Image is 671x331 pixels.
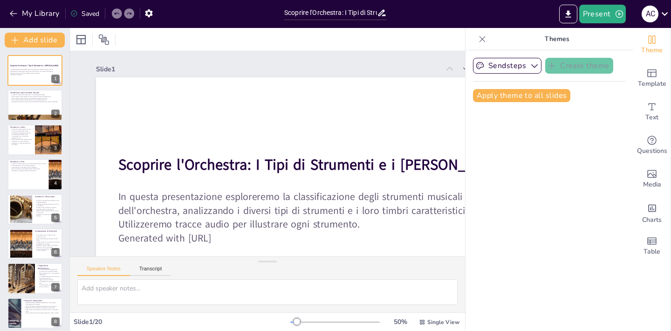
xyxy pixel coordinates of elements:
[35,245,60,248] p: Analizziamo come i timbri si mescolano durante un brano orchestrale.
[10,94,60,96] p: Strumenti musicali sono classificati in tre categorie principali.
[51,179,60,187] div: 4
[7,298,62,329] div: 8
[35,230,60,233] p: Combinazione di Strumenti
[7,159,62,190] div: 4
[24,309,60,312] p: Utilizzano gli strumenti per esprimere emozioni e raccontare storie.
[118,155,508,175] strong: Scoprire l'Orchestra: I Tipi di Strumenti e i [PERSON_NAME]
[24,312,60,314] p: Le loro opere continuano a essere eseguite in tutto il mondo.
[51,317,60,326] div: 8
[38,265,60,270] p: L'Importanza dell'Orchestra
[35,234,60,238] p: La combinazione di strumenti crea un'armonia ricca.
[7,124,62,155] div: 3
[10,101,60,103] p: Comprendere queste categorie è fondamentale per apprezzare la musica orchestrale.
[51,75,60,83] div: 1
[10,128,32,131] p: Strumenti a corda producono suoni tramite vibrazione delle corde.
[35,248,60,251] p: La musica orchestrale è più grande della somma delle parti.
[473,58,541,74] button: Sendsteps
[10,69,60,74] p: In questa presentazione esploreremo la classificazione degli strumenti musicali dell'orchestra, a...
[74,317,290,326] div: Slide 1 / 20
[38,272,60,276] p: Ogni strumento ha un ruolo specifico nell'insieme.
[10,165,46,167] p: Il flauto produce un suono dolce e leggero.
[35,203,60,207] p: La batteria è fondamentale per il ritmo in un'orchestra.
[642,6,658,22] div: A C
[10,132,32,135] p: Il violino è uno degli strumenti più alti nella famiglia delle corde.
[35,210,60,213] p: Questi strumenti possono essere suonati in vari modi.
[633,95,671,129] div: Add text boxes
[35,214,60,217] p: Ascoltiamo un esempio del timbro della batteria.
[633,129,671,162] div: Get real-time input from your audience
[633,196,671,229] div: Add charts and graphs
[638,79,666,89] span: Template
[579,5,626,23] button: Present
[645,112,658,123] span: Text
[389,317,411,326] div: 50 %
[51,214,60,222] div: 5
[10,163,46,165] p: Strumenti a fiato generano suoni soffiando attraverso un tubo.
[7,194,62,225] div: 5
[559,5,577,23] button: Export to PowerPoint
[7,6,63,21] button: My Library
[24,299,60,302] p: Esempi di Compositori
[10,135,32,138] p: Il violoncello ha un timbro più profondo e ricco.
[24,302,60,305] p: [PERSON_NAME] e [PERSON_NAME] hanno scritto opere straordinarie per orchestra.
[10,96,60,97] p: Gli strumenti a corda producono suoni tramite la vibrazione delle corde.
[7,55,62,86] div: 1
[24,307,60,309] p: Esploriamo alcune delle loro composizioni più famose.
[633,229,671,263] div: Add a table
[35,241,60,244] p: Le diverse sezioni si mescolano per creare un'esperienza musicale.
[24,305,60,307] p: Le loro composizioni influenzano generazioni di musicisti.
[10,139,32,142] p: Gli strumenti a corda possono essere suonati con un arco o pizzicati.
[7,90,62,120] div: 2
[35,238,60,241] p: Ogni strumento porta il proprio timbro unico.
[633,28,671,62] div: Change the overall theme
[118,190,518,231] p: In questa presentazione esploreremo la classificazione degli strumenti musicali dell'orchestra, a...
[35,207,60,210] p: Strumenti come il tamburo possono aggiungere colore e dinamismo.
[38,284,60,288] p: L'orchestra offre una vasta gamma di suoni e emozioni.
[38,269,60,272] p: L'orchestra è fondamentale nella musica classica e contemporanea.
[51,110,60,118] div: 2
[633,162,671,196] div: Add images, graphics, shapes or video
[637,146,667,156] span: Questions
[10,160,46,163] p: Strumenti a Fiato
[38,276,60,281] p: La comprensione del ruolo di ciascun strumento arricchisce l'apprezzamento musicale.
[473,89,570,102] button: Apply theme to all slides
[545,58,613,74] button: Create theme
[7,228,62,259] div: 6
[10,170,46,172] p: Ascoltiamo un esempio del timbro del flauto.
[51,283,60,291] div: 7
[10,126,32,129] p: Strumenti a Corda
[35,200,60,203] p: Strumenti a percussione producono suoni colpendo superfici.
[10,99,60,101] p: Gli strumenti a percussione producono suoni colpendo superfici.
[642,215,662,225] span: Charts
[38,281,60,284] p: Consideriamo come interagiscono tra loro.
[98,34,110,45] span: Position
[70,9,99,18] div: Saved
[10,65,59,67] strong: Scoprire l'Orchestra: I Tipi di Strumenti e i [PERSON_NAME]
[118,231,518,245] p: Generated with [URL]
[130,266,171,276] button: Transcript
[490,28,624,50] p: Themes
[10,166,46,168] p: Il clarinetto ha un timbro più ricco e versatile.
[51,248,60,256] div: 6
[644,247,660,257] span: Table
[10,91,60,94] p: Introduzione agli Strumenti Musicali
[10,97,60,99] p: Gli strumenti a fiato generano suoni soffiando attraverso un tubo.
[10,168,46,170] p: Ogni strumento ha una diversa forma e dimensione.
[643,179,661,190] span: Media
[10,74,60,76] p: Generated with [URL]
[633,62,671,95] div: Add ready made slides
[10,142,32,145] p: Ascoltiamo un esempio del timbro del violino.
[51,144,60,152] div: 3
[96,65,439,74] div: Slide 1
[77,266,130,276] button: Speaker Notes
[74,32,89,47] div: Layout
[7,263,62,294] div: 7
[35,195,60,198] p: Strumenti a Percussione
[5,33,65,48] button: Add slide
[641,45,663,55] span: Theme
[642,5,658,23] button: A C
[427,318,459,326] span: Single View
[284,6,377,20] input: Insert title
